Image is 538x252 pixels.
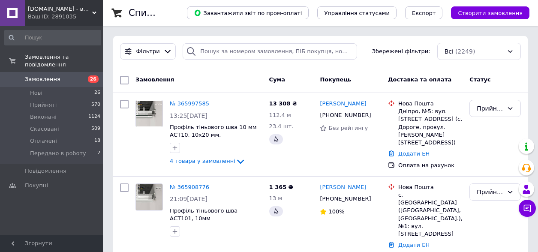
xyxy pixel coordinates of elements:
[136,184,162,210] img: Фото товару
[398,150,430,157] a: Додати ЕН
[30,125,59,133] span: Скасовані
[30,89,42,97] span: Нові
[269,100,297,107] span: 13 308 ₴
[170,124,257,138] a: Профіль тіньового шва 10 мм АСТ10, 10х20 мм.
[269,76,285,83] span: Cума
[28,5,92,13] span: DekorSvit.com.ua - вироби для дизайну з алюмінію
[324,10,390,16] span: Управління статусами
[317,6,397,19] button: Управління статусами
[398,191,463,238] div: с. [GEOGRAPHIC_DATA] ([GEOGRAPHIC_DATA], [GEOGRAPHIC_DATA].), №1: вул. [STREET_ADDRESS]
[4,30,101,45] input: Пошук
[170,184,209,190] a: № 365908776
[412,10,436,16] span: Експорт
[269,112,291,118] span: 112.4 м
[398,183,463,191] div: Нова Пошта
[25,75,60,83] span: Замовлення
[269,123,294,129] span: 23.4 шт.
[458,10,523,16] span: Створити замовлення
[170,100,209,107] a: № 365997585
[30,113,57,121] span: Виконані
[135,100,163,127] a: Фото товару
[372,48,430,56] span: Збережені фільтри:
[170,158,246,164] a: 4 товара у замовленні
[170,112,207,119] span: 13:25[DATE]
[320,76,351,83] span: Покупець
[194,9,302,17] span: Завантажити звіт по пром-оплаті
[398,162,463,169] div: Оплата на рахунок
[269,184,293,190] span: 1 365 ₴
[187,6,309,19] button: Завантажити звіт по пром-оплаті
[91,101,100,109] span: 570
[318,193,373,204] div: [PHONE_NUMBER]
[91,125,100,133] span: 509
[455,48,475,55] span: (2249)
[519,200,536,217] button: Чат з покупцем
[170,207,237,222] a: Профіль тіньового шва АСТ101, 10мм
[398,242,430,248] a: Додати ЕН
[388,76,451,83] span: Доставка та оплата
[328,125,368,131] span: Без рейтингу
[94,89,100,97] span: 26
[451,6,529,19] button: Створити замовлення
[183,43,357,60] input: Пошук за номером замовлення, ПІБ покупця, номером телефону, Email, номером накладної
[136,48,160,56] span: Фільтри
[30,150,86,157] span: Передано в роботу
[477,187,503,197] div: Прийнято
[30,137,57,145] span: Оплачені
[320,183,366,192] a: [PERSON_NAME]
[398,100,463,108] div: Нова Пошта
[88,113,100,121] span: 1124
[170,195,207,202] span: 21:09[DATE]
[269,195,282,201] span: 13 м
[445,47,454,56] span: Всі
[25,53,103,69] span: Замовлення та повідомлення
[97,150,100,157] span: 2
[170,158,235,165] span: 4 товара у замовленні
[25,182,48,189] span: Покупці
[28,13,103,21] div: Ваш ID: 2891035
[469,76,491,83] span: Статус
[25,167,66,175] span: Повідомлення
[398,108,463,147] div: Дніпро, №5: вул. [STREET_ADDRESS] (с. Дороге, провул. [PERSON_NAME][STREET_ADDRESS])
[136,101,162,127] img: Фото товару
[94,137,100,145] span: 18
[88,75,99,83] span: 26
[328,208,344,215] span: 100%
[477,104,503,113] div: Прийнято
[318,110,373,121] div: [PHONE_NUMBER]
[405,6,443,19] button: Експорт
[129,8,216,18] h1: Список замовлень
[320,100,366,108] a: [PERSON_NAME]
[442,9,529,16] a: Створити замовлення
[30,101,57,109] span: Прийняті
[135,76,174,83] span: Замовлення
